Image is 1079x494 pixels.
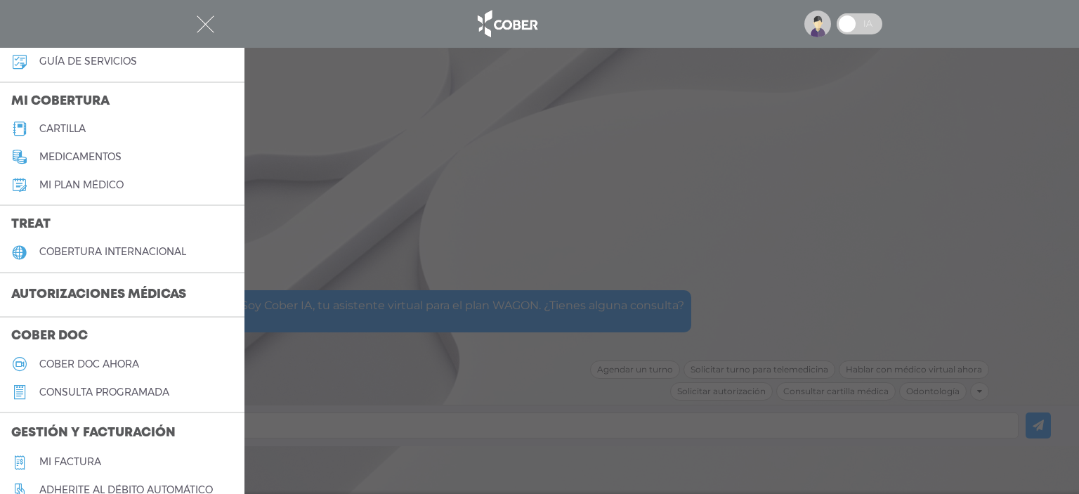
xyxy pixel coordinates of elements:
[804,11,831,37] img: profile-placeholder.svg
[39,179,124,191] h5: Mi plan médico
[39,386,169,398] h5: consulta programada
[39,456,101,468] h5: Mi factura
[39,56,137,67] h5: guía de servicios
[39,358,139,370] h5: Cober doc ahora
[39,123,86,135] h5: cartilla
[470,7,544,41] img: logo_cober_home-white.png
[39,246,186,258] h5: cobertura internacional
[39,151,122,163] h5: medicamentos
[197,15,214,33] img: Cober_menu-close-white.svg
